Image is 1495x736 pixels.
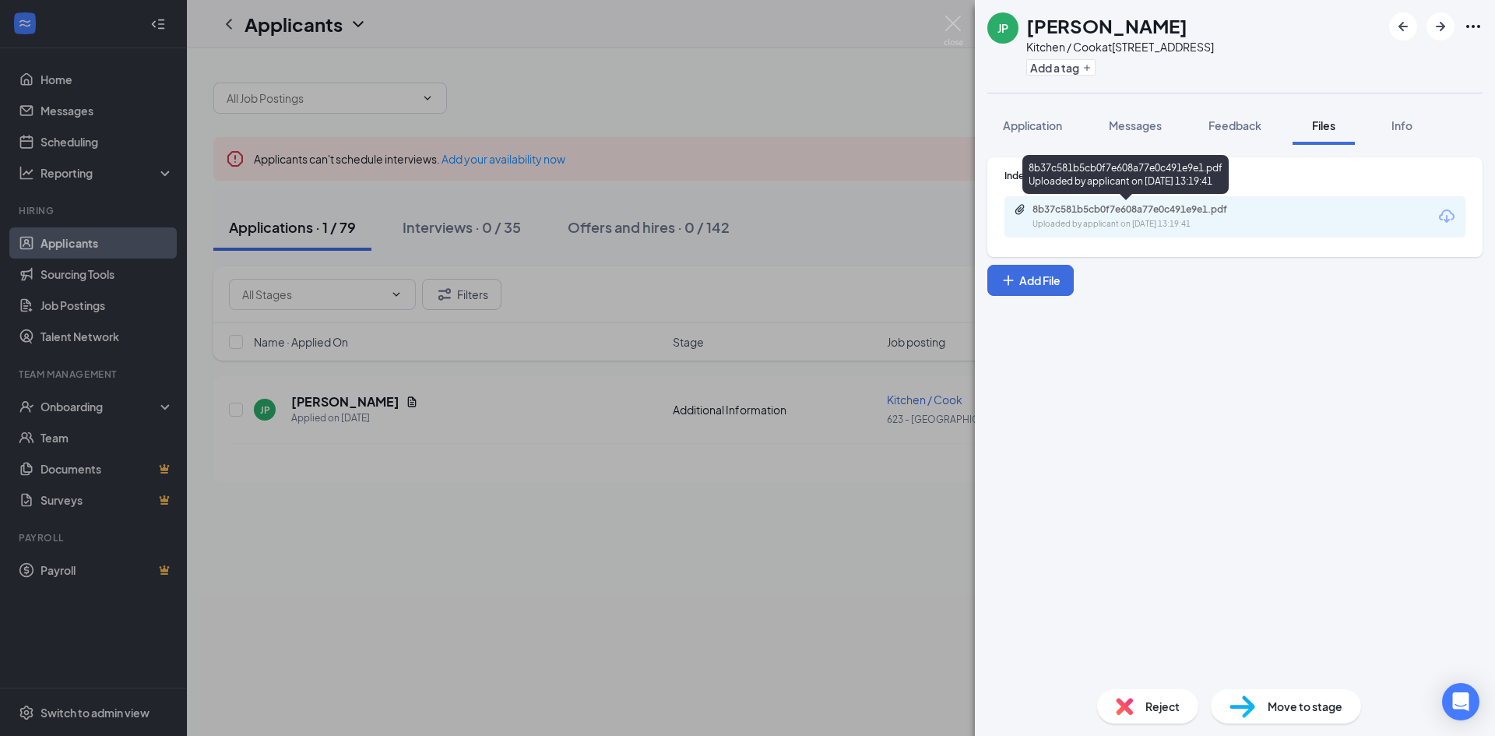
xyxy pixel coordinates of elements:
svg: ArrowLeftNew [1394,17,1412,36]
span: Move to stage [1268,698,1342,715]
div: Open Intercom Messenger [1442,683,1479,720]
div: 8b37c581b5cb0f7e608a77e0c491e9e1.pdf Uploaded by applicant on [DATE] 13:19:41 [1022,155,1229,194]
div: Kitchen / Cook at [STREET_ADDRESS] [1026,39,1214,55]
div: Uploaded by applicant on [DATE] 13:19:41 [1032,218,1266,231]
div: JP [997,20,1008,36]
svg: Paperclip [1014,203,1026,216]
span: Messages [1109,118,1162,132]
button: PlusAdd a tag [1026,59,1096,76]
svg: Download [1437,207,1456,226]
span: Feedback [1208,118,1261,132]
span: Application [1003,118,1062,132]
button: Add FilePlus [987,265,1074,296]
span: Reject [1145,698,1180,715]
svg: Plus [1001,273,1016,288]
a: Paperclip8b37c581b5cb0f7e608a77e0c491e9e1.pdfUploaded by applicant on [DATE] 13:19:41 [1014,203,1266,231]
svg: ArrowRight [1431,17,1450,36]
svg: Plus [1082,63,1092,72]
div: 8b37c581b5cb0f7e608a77e0c491e9e1.pdf [1032,203,1251,216]
button: ArrowRight [1426,12,1455,40]
svg: Ellipses [1464,17,1483,36]
h1: [PERSON_NAME] [1026,12,1187,39]
div: Indeed Resume [1004,169,1465,182]
button: ArrowLeftNew [1389,12,1417,40]
span: Info [1391,118,1412,132]
span: Files [1312,118,1335,132]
